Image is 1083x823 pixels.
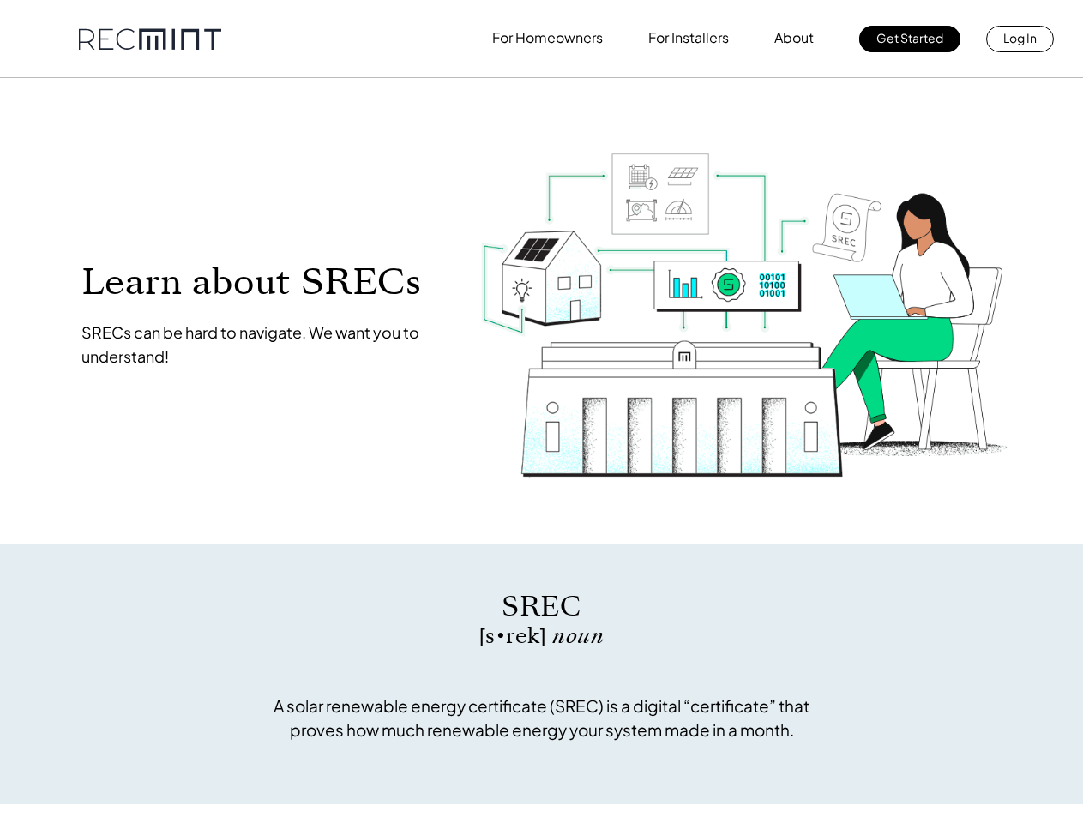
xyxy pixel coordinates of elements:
[263,694,821,742] p: A solar renewable energy certificate (SREC) is a digital “certificate” that proves how much renew...
[774,26,814,50] p: About
[81,321,447,369] p: SRECs can be hard to navigate. We want you to understand!
[552,621,604,651] span: noun
[81,262,447,301] p: Learn about SRECs
[648,26,729,50] p: For Installers
[876,26,943,50] p: Get Started
[492,26,603,50] p: For Homeowners
[263,626,821,646] p: [s • rek]
[986,26,1054,52] a: Log In
[1003,26,1037,50] p: Log In
[859,26,960,52] a: Get Started
[263,587,821,626] p: SREC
